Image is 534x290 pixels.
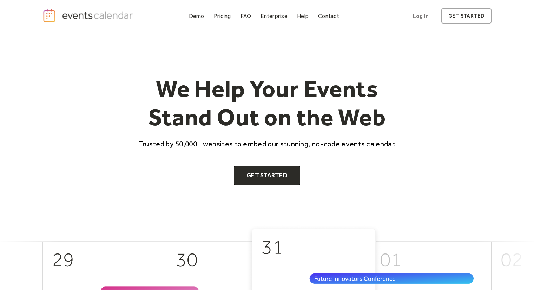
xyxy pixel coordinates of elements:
[315,11,342,21] a: Contact
[294,11,311,21] a: Help
[186,11,207,21] a: Demo
[441,8,492,24] a: get started
[297,14,309,18] div: Help
[132,139,402,149] p: Trusted by 50,000+ websites to embed our stunning, no-code events calendar.
[238,11,254,21] a: FAQ
[189,14,204,18] div: Demo
[318,14,339,18] div: Contact
[240,14,251,18] div: FAQ
[406,8,436,24] a: Log In
[211,11,234,21] a: Pricing
[234,166,300,185] a: Get Started
[42,8,135,23] a: home
[132,74,402,132] h1: We Help Your Events Stand Out on the Web
[258,11,290,21] a: Enterprise
[261,14,287,18] div: Enterprise
[214,14,231,18] div: Pricing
